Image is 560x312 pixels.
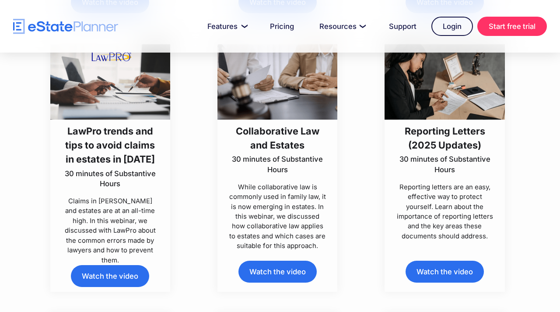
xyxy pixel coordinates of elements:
[238,261,317,283] a: Watch the video
[229,124,326,152] h3: Collaborative Law and Estates
[406,261,484,283] a: Watch the video
[50,44,170,265] a: LawPro trends and tips to avoid claims in estates in [DATE]30 minutes of Substantive HoursClaims ...
[217,44,337,251] a: Collaborative Law and Estates30 minutes of Substantive HoursWhile collaborative law is commonly u...
[378,18,427,35] a: Support
[71,265,149,287] a: Watch the video
[62,124,158,167] h3: LawPro trends and tips to avoid claims in estates in [DATE]
[385,44,504,241] a: Reporting Letters (2025 Updates)30 minutes of Substantive HoursReporting letters are an easy, eff...
[431,17,473,36] a: Login
[477,17,547,36] a: Start free trial
[62,169,158,189] p: 30 minutes of Substantive Hours
[229,154,326,175] p: 30 minutes of Substantive Hours
[396,154,493,175] p: 30 minutes of Substantive Hours
[229,182,326,251] p: While collaborative law is commonly used in family law, it is now emerging in estates. In this we...
[62,196,158,265] p: Claims in [PERSON_NAME] and estates are at an all-time high. In this webinar, we discussed with L...
[259,18,304,35] a: Pricing
[197,18,255,35] a: Features
[396,182,493,241] p: Reporting letters are an easy, effective way to protect yourself. Learn about the importance of r...
[396,124,493,152] h3: Reporting Letters (2025 Updates)
[13,19,118,34] a: home
[309,18,374,35] a: Resources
